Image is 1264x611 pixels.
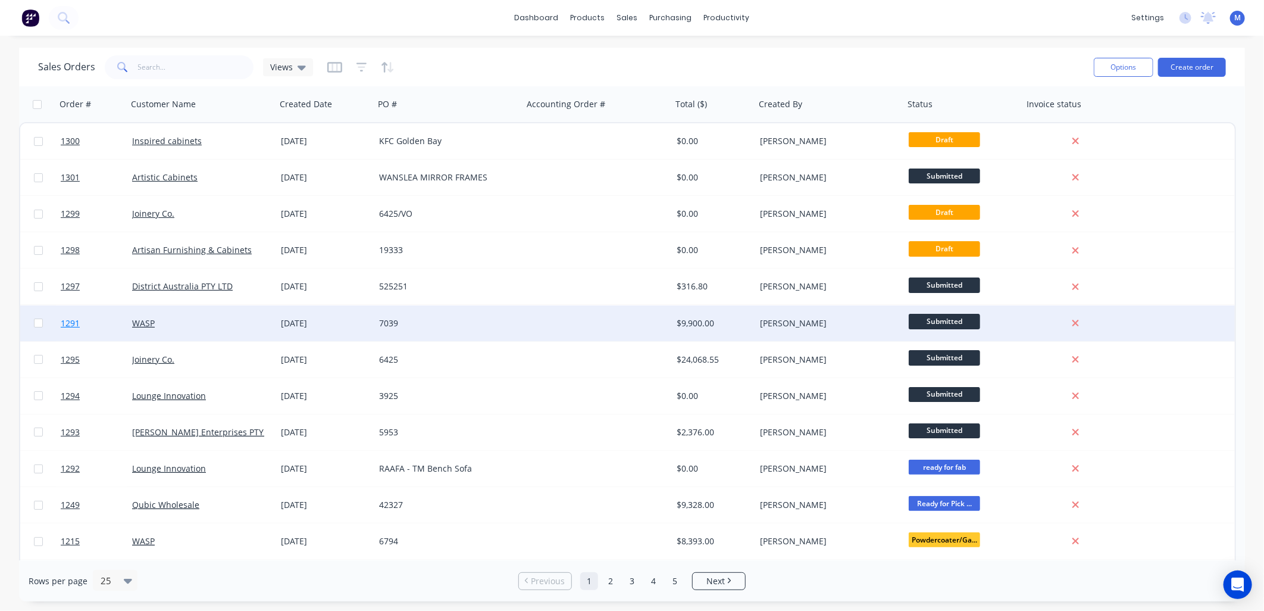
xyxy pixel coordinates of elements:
div: 7039 [379,317,511,329]
div: 3925 [379,390,511,402]
div: [PERSON_NAME] [760,317,892,329]
span: Submitted [909,169,980,183]
a: Page 3 [623,572,641,590]
div: purchasing [644,9,698,27]
div: 525251 [379,280,511,292]
div: WANSLEA MIRROR FRAMES [379,172,511,183]
span: 1298 [61,244,80,256]
a: 1294 [61,378,132,414]
span: Submitted [909,278,980,292]
div: Customer Name [131,98,196,110]
div: [PERSON_NAME] [760,390,892,402]
span: ready for fab [909,460,980,475]
div: 19333 [379,244,511,256]
a: 1249 [61,487,132,523]
span: 1295 [61,354,80,366]
div: Accounting Order # [527,98,605,110]
div: RAAFA - TM Bench Sofa [379,463,511,475]
a: 1291 [61,305,132,341]
span: 1294 [61,390,80,402]
a: District Australia PTY LTD [132,280,233,292]
a: Page 4 [644,572,662,590]
span: 1297 [61,280,80,292]
button: Create order [1158,58,1226,77]
a: Qubic Wholesale [132,499,199,510]
a: WASP [132,317,155,329]
div: KFC Golden Bay [379,135,511,147]
a: Lounge Innovation [132,463,206,474]
div: [PERSON_NAME] [760,499,892,511]
div: [PERSON_NAME] [760,535,892,547]
a: 1299 [61,196,132,232]
input: Search... [138,55,254,79]
div: [DATE] [281,535,370,547]
span: Submitted [909,314,980,329]
a: Artistic Cabinets [132,172,198,183]
div: productivity [698,9,756,27]
span: Submitted [909,350,980,365]
a: Artisan Furnishing & Cabinets [132,244,252,255]
span: 1301 [61,172,80,183]
div: [PERSON_NAME] [760,172,892,183]
span: Views [270,61,293,73]
div: Invoice status [1027,98,1081,110]
div: [DATE] [281,354,370,366]
span: 1293 [61,426,80,438]
div: [DATE] [281,135,370,147]
a: 1300 [61,123,132,159]
div: products [565,9,611,27]
span: Submitted [909,387,980,402]
a: 1293 [61,414,132,450]
a: [PERSON_NAME] Enterprises PTY LTD [132,426,281,438]
span: M [1234,13,1241,23]
a: 1295 [61,342,132,378]
div: Status [908,98,933,110]
div: $0.00 [677,390,747,402]
div: 6794 [379,535,511,547]
ul: Pagination [514,572,750,590]
span: Draft [909,241,980,256]
div: $316.80 [677,280,747,292]
a: 1298 [61,232,132,268]
a: Previous page [519,575,571,587]
span: Draft [909,132,980,147]
div: [DATE] [281,499,370,511]
span: Powdercoater/Ga... [909,532,980,547]
div: [DATE] [281,426,370,438]
div: $0.00 [677,208,747,220]
div: [PERSON_NAME] [760,463,892,475]
a: dashboard [509,9,565,27]
a: Lounge Innovation [132,390,206,401]
a: 1301 [61,160,132,195]
a: WASP [132,535,155,547]
span: Rows per page [29,575,87,587]
span: Draft [909,205,980,220]
a: Page 5 [666,572,684,590]
span: 1299 [61,208,80,220]
span: 1292 [61,463,80,475]
span: Ready for Pick ... [909,496,980,511]
div: Total ($) [675,98,707,110]
span: 1249 [61,499,80,511]
div: $0.00 [677,463,747,475]
span: Previous [531,575,565,587]
div: $0.00 [677,135,747,147]
span: 1291 [61,317,80,329]
a: Joinery Co. [132,354,174,365]
div: $0.00 [677,172,747,183]
div: [DATE] [281,317,370,329]
div: Created By [759,98,802,110]
div: [PERSON_NAME] [760,354,892,366]
div: [DATE] [281,280,370,292]
button: Options [1094,58,1153,77]
div: $24,068.55 [677,354,747,366]
span: Next [706,575,725,587]
div: [PERSON_NAME] [760,208,892,220]
h1: Sales Orders [38,61,95,73]
a: 1292 [61,451,132,487]
a: Page 1 is your current page [580,572,598,590]
a: 1215 [61,523,132,559]
img: Factory [21,9,39,27]
div: PO # [378,98,397,110]
div: [PERSON_NAME] [760,426,892,438]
